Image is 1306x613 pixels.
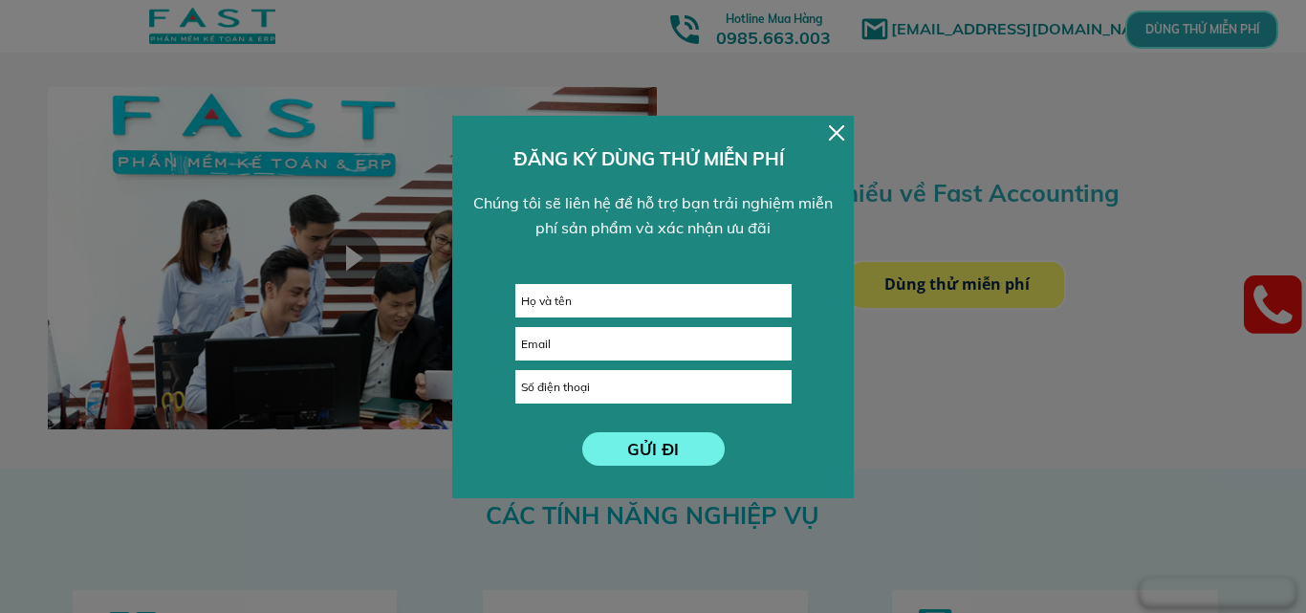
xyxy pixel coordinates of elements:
[516,371,791,403] input: Số điện thoại
[582,432,725,466] p: GỬI ĐI
[516,328,791,360] input: Email
[513,144,794,173] h3: ĐĂNG KÝ DÙNG THỬ MIỄN PHÍ
[465,191,842,240] div: Chúng tôi sẽ liên hệ để hỗ trợ bạn trải nghiệm miễn phí sản phẩm và xác nhận ưu đãi
[516,285,791,317] input: Họ và tên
